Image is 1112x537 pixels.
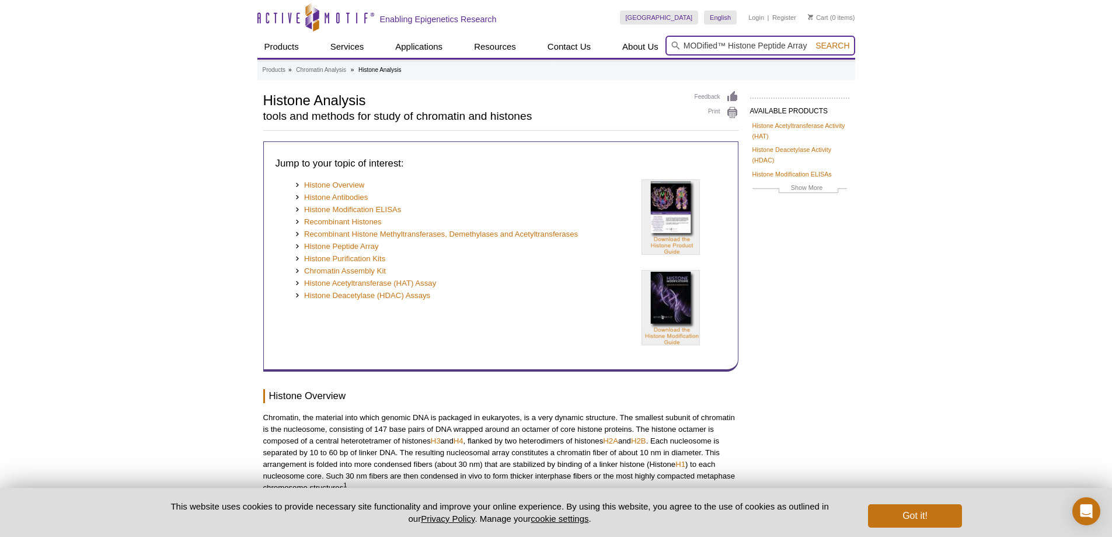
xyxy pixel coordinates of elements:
li: Histone Analysis [358,67,401,73]
a: H4 [454,436,463,445]
div: Open Intercom Messenger [1072,497,1100,525]
a: Show More [752,182,847,196]
a: H2A [603,436,618,445]
h2: Enabling Epigenetics Research [380,14,497,25]
li: | [768,11,769,25]
a: Contact Us [541,36,598,58]
a: Cart [808,13,828,22]
img: Histone Product Guide [642,179,700,255]
h1: Histone Analysis [263,91,683,108]
a: H3 [431,436,441,445]
img: Histone Modification Guide [642,270,700,345]
a: Histone Modification ELISAs [752,169,832,179]
span: Search [815,41,849,50]
a: Histone Antibodies [295,192,368,204]
a: Histone Modification ELISAs [295,204,402,216]
li: (0 items) [808,11,855,25]
button: Search [812,40,853,51]
a: Histone Overview [295,179,365,192]
h3: Jump to your topic of interest: [276,157,726,171]
a: Feedback [695,91,738,103]
button: Got it! [868,504,961,528]
h2: AVAILABLE PRODUCTS [750,98,849,119]
a: Histone Acetyltransferase Activity (HAT) [752,120,847,141]
a: Recombinant Histone Methyltransferases, Demethylases and Acetyltransferases [295,228,578,241]
a: Chromatin Analysis [296,65,346,75]
h3: Histone Overview [263,389,738,403]
a: Applications [388,36,449,58]
a: H2B [631,436,646,445]
button: cookie settings [531,514,588,524]
a: Login [748,13,764,22]
p: This website uses cookies to provide necessary site functionality and improve your online experie... [151,500,849,525]
a: Histone Acetyltransferase (HAT) Assay [295,278,437,290]
input: Keyword, Cat. No. [665,36,855,56]
a: Histone Peptide Array [295,241,379,253]
a: Products [257,36,306,58]
a: [GEOGRAPHIC_DATA] [620,11,699,25]
p: Chromatin, the material into which genomic DNA is packaged in eukaryotes, is a very dynamic struc... [263,412,738,494]
img: Your Cart [808,14,813,20]
a: Privacy Policy [421,514,475,524]
a: Histone Deacetylase Activity (HDAC) [752,144,847,165]
sup: 1 [343,481,347,489]
li: » [351,67,354,73]
a: Services [323,36,371,58]
a: Histone Purification Kits [295,253,386,265]
li: » [288,67,292,73]
a: Resources [467,36,523,58]
a: Products [263,65,285,75]
a: Histone Deacetylase (HDAC) Assays [295,290,431,302]
a: English [704,11,737,25]
a: H1 [675,460,685,469]
a: Recombinant Histones [295,216,382,228]
a: Register [772,13,796,22]
a: About Us [615,36,665,58]
h2: tools and methods for study of chromatin and histones [263,111,683,122]
a: Print [695,106,738,119]
a: Chromatin Assembly Kit [295,265,386,278]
